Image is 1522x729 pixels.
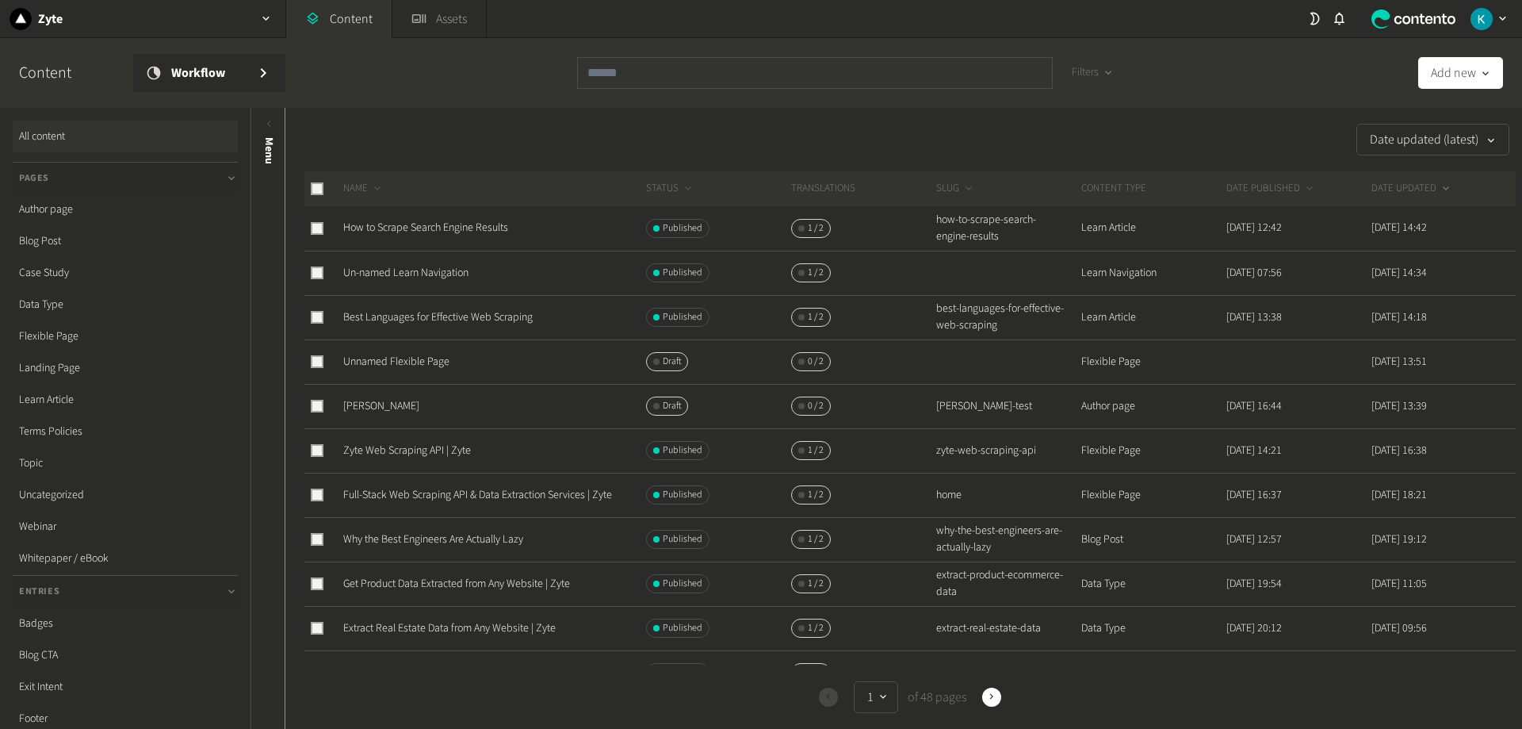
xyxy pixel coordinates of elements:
[808,532,824,547] span: 1 / 2
[1226,265,1282,281] time: [DATE] 07:56
[1371,265,1427,281] time: [DATE] 14:34
[1226,309,1282,325] time: [DATE] 13:38
[343,309,533,325] a: Best Languages for Effective Web Scraping
[1226,220,1282,236] time: [DATE] 12:42
[19,61,108,85] h2: Content
[1371,531,1427,547] time: [DATE] 19:12
[1226,181,1316,197] button: DATE PUBLISHED
[663,532,702,547] span: Published
[1080,562,1226,606] td: Data Type
[1371,443,1427,459] time: [DATE] 16:38
[13,543,238,574] a: Whitepaper / eBook
[935,606,1080,650] td: extract-real-estate-data
[1371,398,1427,414] time: [DATE] 13:39
[343,620,556,636] a: Extract Real Estate Data from Any Website | Zyte
[343,576,570,592] a: Get Product Data Extracted from Any Website | Zyte
[13,416,238,447] a: Terms Policies
[808,577,824,591] span: 1 / 2
[663,577,702,591] span: Published
[935,517,1080,562] td: why-the-best-engineers-are-actually-lazy
[935,384,1080,428] td: [PERSON_NAME]-test
[808,488,824,502] span: 1 / 2
[935,206,1080,251] td: how-to-scrape-search-engine-results
[343,265,468,281] a: Un-named Learn Navigation
[1371,309,1427,325] time: [DATE] 14:18
[1226,443,1282,459] time: [DATE] 14:21
[790,171,935,206] th: Translations
[1371,181,1452,197] button: DATE UPDATED
[343,220,508,236] a: How to Scrape Search Engine Results
[663,355,681,369] span: Draft
[1080,473,1226,517] td: Flexible Page
[133,54,285,92] a: Workflow
[343,354,449,370] a: Unnamed Flexible Page
[663,488,702,502] span: Published
[1226,665,1282,681] time: [DATE] 20:04
[1080,171,1226,206] th: CONTENT TYPE
[1080,606,1226,650] td: Data Type
[13,289,238,320] a: Data Type
[1080,650,1226,695] td: Data Type
[343,531,523,547] a: Why the Best Engineers Are Actually Lazy
[1418,57,1503,89] button: Add new
[1080,384,1226,428] td: Author page
[1080,428,1226,473] td: Flexible Page
[1356,124,1509,155] button: Date updated (latest)
[13,639,238,671] a: Blog CTA
[935,650,1080,695] td: extract-social-media-data
[935,562,1080,606] td: extract-product-ecommerce-data
[1371,354,1427,370] time: [DATE] 13:51
[343,487,612,503] a: Full-Stack Web Scraping API & Data Extraction Services | Zyte
[13,320,238,352] a: Flexible Page
[13,384,238,416] a: Learn Article
[1226,531,1282,547] time: [DATE] 12:57
[38,10,63,29] h2: Zyte
[1072,64,1099,81] span: Filters
[808,399,824,413] span: 0 / 2
[13,479,238,511] a: Uncategorized
[1226,398,1282,414] time: [DATE] 16:44
[343,443,471,459] a: Zyte Web Scraping API | Zyte
[935,295,1080,340] td: best-languages-for-effective-web-scraping
[1371,487,1427,503] time: [DATE] 18:21
[1080,251,1226,295] td: Learn Navigation
[663,399,681,413] span: Draft
[13,225,238,257] a: Blog Post
[171,63,244,82] span: Workflow
[663,221,702,236] span: Published
[19,585,59,599] span: Entries
[1470,8,1493,30] img: Karlo Jedud
[13,608,238,639] a: Badges
[1371,665,1427,681] time: [DATE] 09:52
[1226,620,1282,636] time: [DATE] 20:12
[935,473,1080,517] td: home
[1226,576,1282,592] time: [DATE] 19:54
[808,355,824,369] span: 0 / 2
[808,443,824,458] span: 1 / 2
[1371,576,1427,592] time: [DATE] 11:05
[808,310,824,324] span: 1 / 2
[663,443,702,458] span: Published
[343,181,384,197] button: NAME
[13,121,238,152] a: All content
[808,221,824,236] span: 1 / 2
[936,181,975,197] button: SLUG
[663,310,702,324] span: Published
[663,621,702,635] span: Published
[13,257,238,289] a: Case Study
[1371,220,1427,236] time: [DATE] 14:42
[13,511,238,543] a: Webinar
[1080,206,1226,251] td: Learn Article
[1080,295,1226,340] td: Learn Article
[1226,487,1282,503] time: [DATE] 16:37
[904,688,966,707] span: of 48 pages
[261,137,277,164] span: Menu
[13,671,238,703] a: Exit Intent
[1059,57,1126,89] button: Filters
[854,681,898,713] button: 1
[935,428,1080,473] td: zyte-web-scraping-api
[808,266,824,280] span: 1 / 2
[10,8,32,30] img: Zyte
